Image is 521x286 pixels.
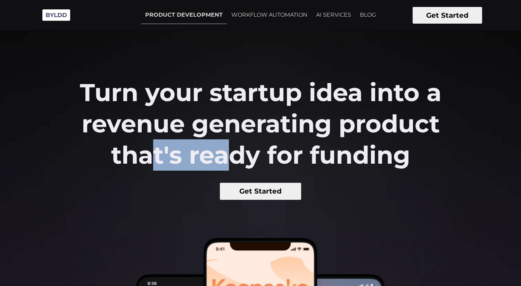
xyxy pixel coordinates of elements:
[141,6,227,24] a: PRODUCT DEVELOPMENT
[356,6,380,24] a: BLOG
[227,6,312,24] a: WORKFLOW AUTOMATION
[65,77,456,171] h2: Turn your startup idea into a revenue generating product that's ready for funding
[413,7,482,24] button: Get Started
[39,6,74,25] img: Byldd - Product Development Company
[220,183,301,200] button: Get Started
[312,6,355,24] a: AI SERVICES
